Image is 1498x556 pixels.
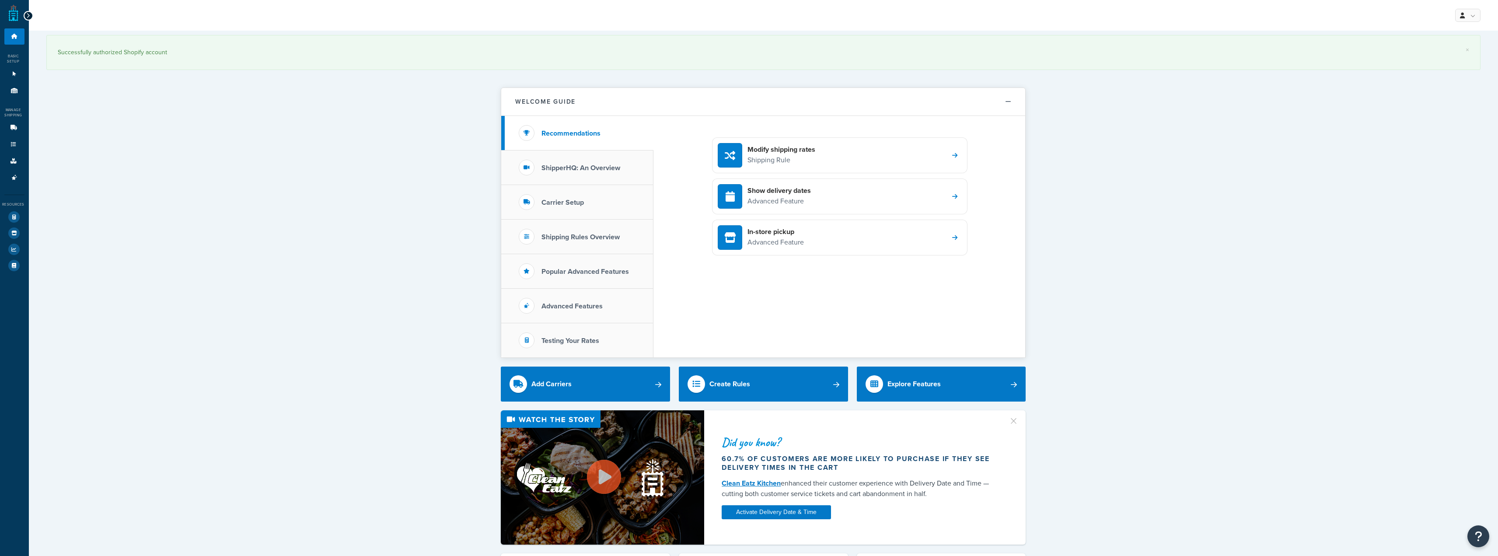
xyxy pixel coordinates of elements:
li: Origins [4,83,24,99]
p: Shipping Rule [747,154,815,166]
h3: Recommendations [541,129,601,137]
div: Explore Features [887,378,941,390]
h3: Popular Advanced Features [541,268,629,276]
div: Create Rules [709,378,750,390]
img: Video thumbnail [501,410,704,545]
li: Shipping Rules [4,136,24,153]
div: Successfully authorized Shopify account [58,46,1469,59]
div: Did you know? [722,436,998,448]
li: Websites [4,66,24,82]
button: Open Resource Center [1467,525,1489,547]
p: Advanced Feature [747,196,811,207]
h4: Modify shipping rates [747,145,815,154]
li: Test Your Rates [4,209,24,225]
li: Boxes [4,153,24,169]
h3: Testing Your Rates [541,337,599,345]
li: Analytics [4,241,24,257]
li: Carriers [4,120,24,136]
button: Welcome Guide [501,88,1025,116]
div: enhanced their customer experience with Delivery Date and Time — cutting both customer service ti... [722,478,998,499]
a: Add Carriers [501,367,670,402]
h3: Advanced Features [541,302,603,310]
h4: Show delivery dates [747,186,811,196]
h4: In-store pickup [747,227,804,237]
h2: Welcome Guide [515,98,576,105]
a: Activate Delivery Date & Time [722,505,831,519]
div: Add Carriers [531,378,572,390]
li: Marketplace [4,225,24,241]
li: Dashboard [4,28,24,45]
h3: Carrier Setup [541,199,584,206]
h3: ShipperHQ: An Overview [541,164,620,172]
p: Advanced Feature [747,237,804,248]
a: × [1466,46,1469,53]
li: Advanced Features [4,170,24,186]
li: Help Docs [4,258,24,273]
a: Create Rules [679,367,848,402]
a: Explore Features [857,367,1026,402]
div: 60.7% of customers are more likely to purchase if they see delivery times in the cart [722,455,998,472]
a: Clean Eatz Kitchen [722,478,781,488]
h3: Shipping Rules Overview [541,233,620,241]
